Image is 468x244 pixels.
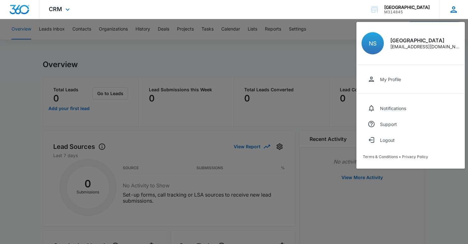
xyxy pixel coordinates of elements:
span: NS [369,40,377,47]
div: account id [384,10,430,14]
div: Logout [380,137,395,143]
div: account name [384,5,430,10]
a: Privacy Policy [402,154,428,159]
button: Logout [363,132,458,148]
div: Support [380,122,397,127]
a: My Profile [363,71,458,87]
a: Terms & Conditions [363,154,398,159]
span: CRM [49,6,62,12]
div: Notifications [380,106,406,111]
div: [GEOGRAPHIC_DATA] [390,38,460,43]
div: • [363,154,458,159]
div: My Profile [380,77,401,82]
a: Notifications [363,100,458,116]
div: [EMAIL_ADDRESS][DOMAIN_NAME] [390,45,460,49]
a: Support [363,116,458,132]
